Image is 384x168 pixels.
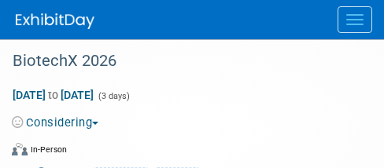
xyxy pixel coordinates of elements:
[338,6,372,33] button: Menu
[12,115,105,131] button: Considering
[12,141,353,164] div: Event Format
[46,89,61,101] span: to
[16,13,94,29] img: ExhibitDay
[97,91,130,101] span: (3 days)
[12,143,28,155] img: Format-Inperson.png
[12,88,94,102] span: [DATE] [DATE]
[30,144,67,155] div: In-Person
[7,47,353,75] div: BiotechX 2026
